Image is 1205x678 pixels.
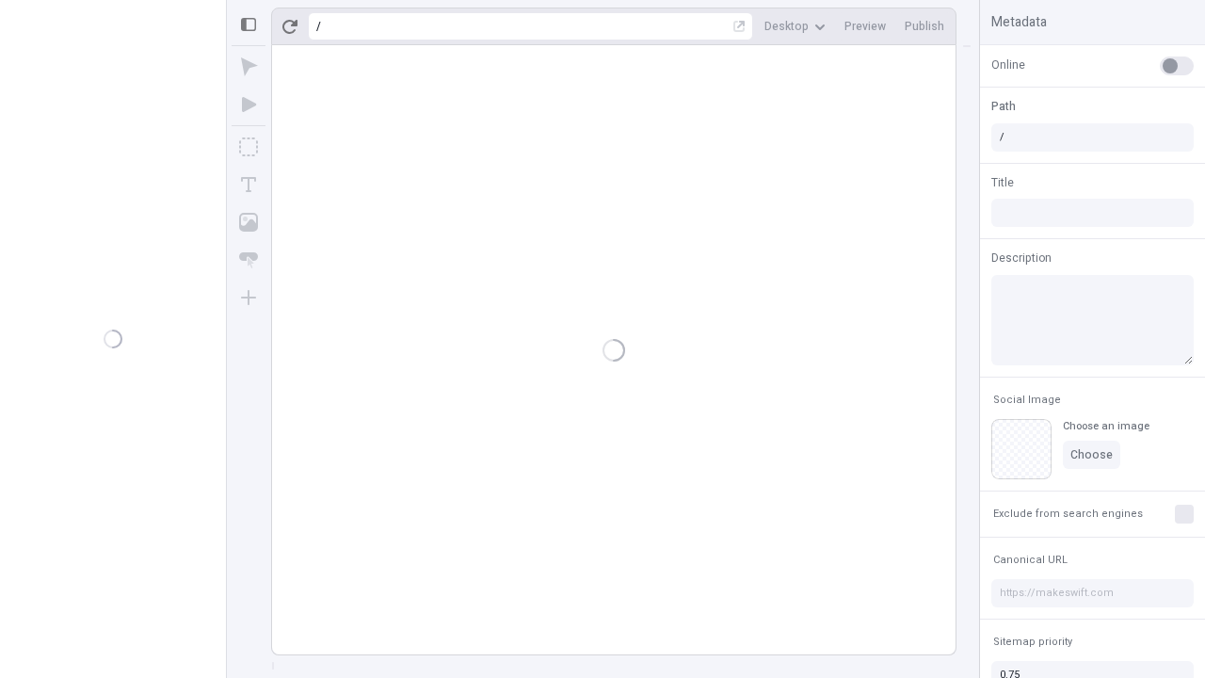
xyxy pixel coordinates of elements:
button: Sitemap priority [989,631,1076,654]
div: Choose an image [1063,419,1149,433]
button: Desktop [757,12,833,40]
span: Online [991,56,1025,73]
span: Social Image [993,393,1061,407]
span: Preview [844,19,886,34]
span: Desktop [764,19,809,34]
button: Social Image [989,389,1065,412]
span: Canonical URL [993,553,1068,567]
button: Button [232,243,265,277]
span: Description [991,250,1052,266]
button: Exclude from search engines [989,503,1147,525]
span: Sitemap priority [993,635,1072,649]
button: Box [232,130,265,164]
button: Publish [897,12,952,40]
div: / [316,19,321,34]
span: Path [991,98,1016,115]
input: https://makeswift.com [991,579,1194,607]
span: Exclude from search engines [993,507,1143,521]
button: Preview [837,12,893,40]
span: Title [991,174,1014,191]
button: Image [232,205,265,239]
span: Publish [905,19,944,34]
button: Choose [1063,441,1120,469]
button: Text [232,168,265,202]
span: Choose [1070,447,1113,462]
button: Canonical URL [989,549,1071,572]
